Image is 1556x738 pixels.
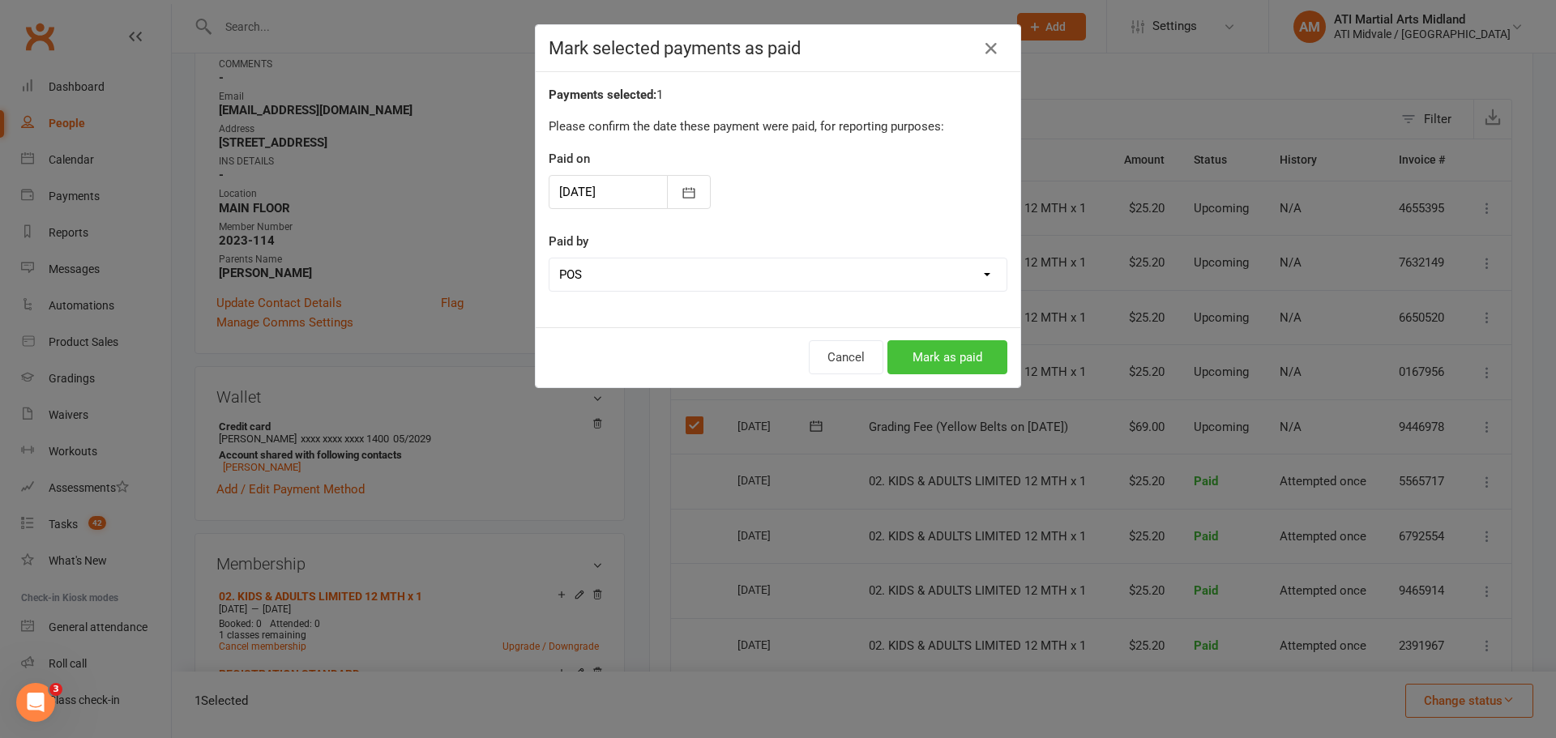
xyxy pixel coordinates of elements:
[549,149,590,169] label: Paid on
[549,38,1007,58] h4: Mark selected payments as paid
[549,87,656,102] strong: Payments selected:
[549,85,1007,105] div: 1
[49,683,62,696] span: 3
[549,232,588,251] label: Paid by
[549,117,1007,136] p: Please confirm the date these payment were paid, for reporting purposes:
[978,36,1004,62] button: Close
[16,683,55,722] iframe: Intercom live chat
[809,340,883,374] button: Cancel
[887,340,1007,374] button: Mark as paid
